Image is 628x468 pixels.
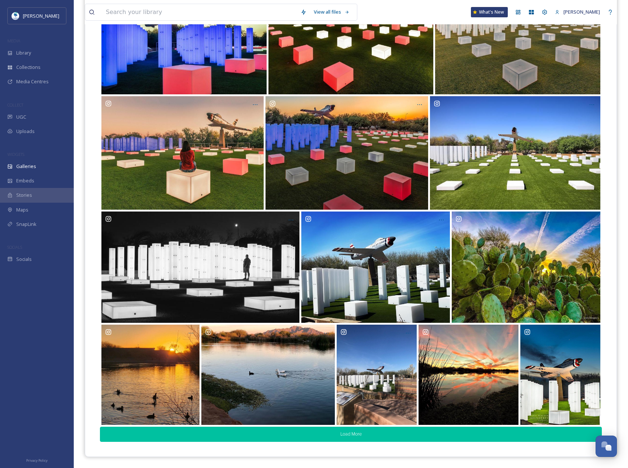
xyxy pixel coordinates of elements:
[7,244,22,250] span: SOCIALS
[596,436,617,457] button: Open Chat
[23,13,59,19] span: [PERSON_NAME]
[101,96,265,210] a: Opens media popup. Media description: Chandler's Field of Honor is a tribute to all veterans of t...
[336,325,418,425] a: Opens media popup. Media description: Field of Honor Memorial a must to visit..
[310,5,353,19] a: View all files
[520,325,601,425] a: Opens media popup. Media description: This is Veterans Oasis park. This plane is a Korean War era...
[16,78,49,85] span: Media Centres
[12,12,19,20] img: download.jpeg
[418,325,520,425] a: Opens media popup. Media description: Sunset over the Oasis iPhone 12 Pro Max Edited in Snapseed ...
[563,8,600,15] span: [PERSON_NAME]
[265,96,429,210] a: Opens media popup. Media description: Chandler's Field of Honor is a tribute to all veterans of t...
[26,455,48,464] a: Privacy Policy
[16,256,32,263] span: Socials
[471,7,508,17] a: What's New
[301,212,451,323] a: Opens media popup. Media description: The Veteran’s Oasis Park, located in Chandler, is a great v...
[26,458,48,463] span: Privacy Policy
[16,163,36,170] span: Galleries
[16,128,35,135] span: Uploads
[16,113,26,121] span: UGC
[16,49,31,56] span: Library
[551,5,604,19] a: [PERSON_NAME]
[100,427,602,442] button: Load More
[16,192,32,199] span: Stories
[16,64,41,71] span: Collections
[451,212,601,323] a: Opens media popup. Media description: AZ sunrise. 🌅 #bestofthegrandcanyonstate #capturearizona #s...
[101,212,301,323] a: Opens media popup. Media description: I was not aware that the columns at the Field of Honor lit ...
[102,4,297,20] input: Search your library
[16,221,37,228] span: SnapLink
[7,38,20,43] span: MEDIA
[201,325,336,425] a: Opens media popup. Media description: Duck, Duck, Coot!.
[429,96,601,210] a: Opens media popup. Media description: Veterans Oasis Park 🇺🇸🫡 • • #veteransoasispark #chandler #c...
[100,325,201,425] a: Opens media popup. Media description: Evening dreams #sunset #goodbye #waterbirds #urbanlake #eve...
[16,177,34,184] span: Embeds
[7,151,24,157] span: WIDGETS
[16,206,28,213] span: Maps
[7,102,23,108] span: COLLECT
